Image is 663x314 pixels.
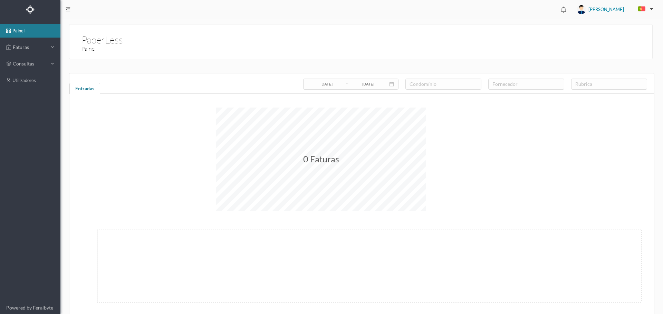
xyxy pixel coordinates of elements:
[13,60,47,67] span: consultas
[410,81,474,88] div: condomínio
[303,154,339,164] span: 0 Faturas
[66,7,70,12] i: icon: menu-fold
[492,81,557,88] div: fornecedor
[26,5,35,14] img: Logo
[307,80,346,88] input: Data inicial
[69,83,100,97] div: Entradas
[575,81,640,88] div: rubrica
[349,80,387,88] input: Data final
[81,44,364,53] h3: Painel
[559,5,568,14] i: icon: bell
[11,44,49,51] span: Faturas
[577,5,586,14] img: user_titan3.af2715ee.jpg
[633,4,656,15] button: PT
[389,82,394,87] i: icon: calendar
[81,32,123,35] h1: PaperLess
